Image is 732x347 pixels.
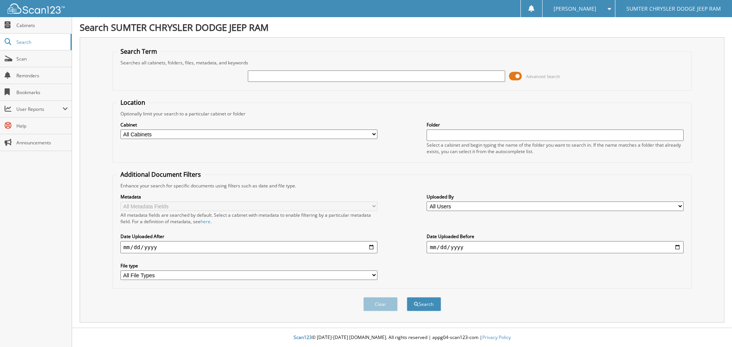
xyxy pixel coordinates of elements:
[8,3,65,14] img: scan123-logo-white.svg
[16,89,68,96] span: Bookmarks
[363,297,398,311] button: Clear
[526,74,560,79] span: Advanced Search
[16,106,63,112] span: User Reports
[626,6,721,11] span: SUMTER CHRYSLER DODGE JEEP RAM
[427,122,684,128] label: Folder
[117,110,688,117] div: Optionally limit your search to a particular cabinet or folder
[117,182,688,189] div: Enhance your search for specific documents using filters such as date and file type.
[72,328,732,347] div: © [DATE]-[DATE] [DOMAIN_NAME]. All rights reserved | appg04-scan123-com |
[16,123,68,129] span: Help
[427,193,684,200] label: Uploaded By
[117,59,688,66] div: Searches all cabinets, folders, files, metadata, and keywords
[427,241,684,253] input: end
[427,233,684,240] label: Date Uploaded Before
[427,142,684,155] div: Select a cabinet and begin typing the name of the folder you want to search in. If the name match...
[16,56,68,62] span: Scan
[294,334,312,341] span: Scan123
[554,6,596,11] span: [PERSON_NAME]
[117,47,161,56] legend: Search Term
[120,212,377,225] div: All metadata fields are searched by default. Select a cabinet with metadata to enable filtering b...
[80,21,724,34] h1: Search SUMTER CHRYSLER DODGE JEEP RAM
[407,297,441,311] button: Search
[482,334,511,341] a: Privacy Policy
[16,39,67,45] span: Search
[120,122,377,128] label: Cabinet
[117,170,205,179] legend: Additional Document Filters
[16,22,68,29] span: Cabinets
[120,233,377,240] label: Date Uploaded After
[201,218,210,225] a: here
[120,241,377,253] input: start
[120,262,377,269] label: File type
[117,98,149,107] legend: Location
[16,139,68,146] span: Announcements
[120,193,377,200] label: Metadata
[16,72,68,79] span: Reminders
